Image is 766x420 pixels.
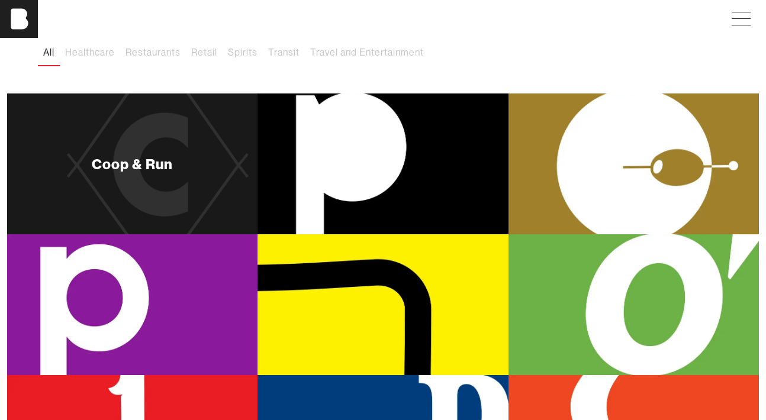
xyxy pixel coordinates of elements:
button: Restaurants [120,40,186,65]
a: Coop & Run [7,93,258,234]
button: All [38,40,60,65]
button: Travel and Entertainment [305,40,429,65]
button: Healthcare [60,40,120,65]
button: Retail [186,40,223,65]
button: Transit [263,40,305,65]
div: Coop & Run [92,157,173,171]
button: Spirits [223,40,263,65]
